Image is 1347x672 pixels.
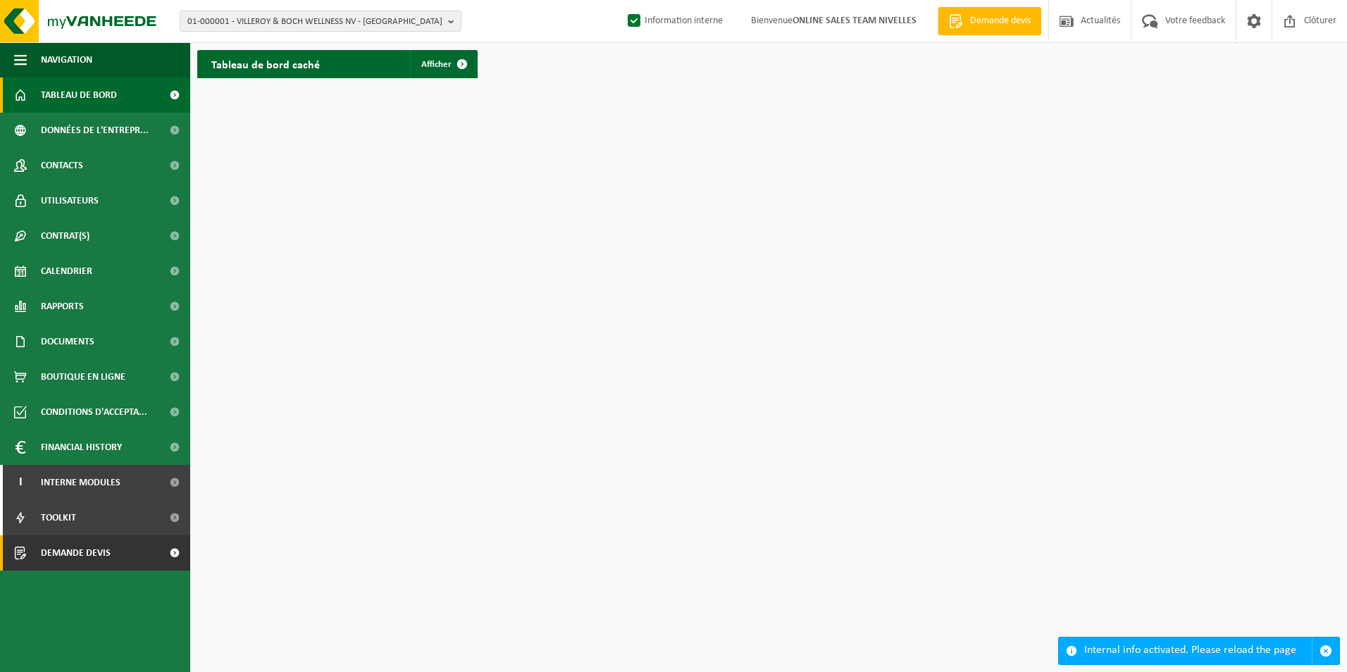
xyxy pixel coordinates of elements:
span: Données de l'entrepr... [41,113,149,148]
strong: ONLINE SALES TEAM NIVELLES [793,15,917,26]
div: Internal info activated. Please reload the page [1084,637,1312,664]
span: I [14,465,27,500]
label: Information interne [625,11,723,32]
span: Interne modules [41,465,120,500]
span: Utilisateurs [41,183,99,218]
span: Calendrier [41,254,92,289]
span: Contacts [41,148,83,183]
span: Financial History [41,430,122,465]
span: Demande devis [41,535,111,571]
span: Documents [41,324,94,359]
span: 01-000001 - VILLEROY & BOCH WELLNESS NV - [GEOGRAPHIC_DATA] [187,11,442,32]
span: Tableau de bord [41,77,117,113]
h2: Tableau de bord caché [197,50,334,77]
span: Afficher [421,60,452,69]
button: 01-000001 - VILLEROY & BOCH WELLNESS NV - [GEOGRAPHIC_DATA] [180,11,461,32]
span: Navigation [41,42,92,77]
a: Demande devis [938,7,1041,35]
span: Rapports [41,289,84,324]
a: Afficher [410,50,476,78]
span: Boutique en ligne [41,359,125,394]
span: Conditions d'accepta... [41,394,147,430]
span: Demande devis [967,14,1034,28]
span: Toolkit [41,500,76,535]
span: Contrat(s) [41,218,89,254]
